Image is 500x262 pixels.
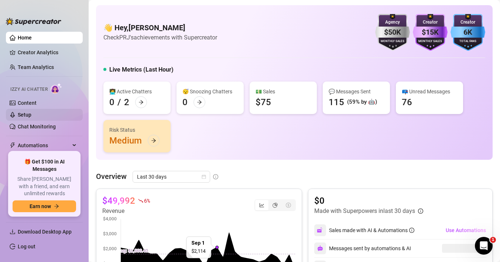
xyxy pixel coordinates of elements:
div: 👩‍💻 Active Chatters [109,87,165,96]
span: info-circle [418,208,423,214]
div: Sales made with AI & Automations [329,226,414,234]
img: purple-badge-B9DA21FR.svg [413,14,448,51]
span: 6 % [144,197,150,204]
span: download [10,229,16,235]
button: Earn nowarrow-right [13,200,76,212]
span: 🎁 Get $100 in AI Messages [13,158,76,173]
span: Izzy AI Chatter [10,86,48,93]
img: AI Chatter [51,83,62,94]
div: $50K [375,27,410,38]
a: Creator Analytics [18,46,77,58]
span: info-circle [409,228,414,233]
a: Content [18,100,37,106]
span: arrow-right [151,138,156,143]
img: blue-badge-DgoSNQY1.svg [451,14,485,51]
span: Last 30 days [137,171,206,182]
span: fall [138,198,143,203]
a: Log out [18,244,35,249]
button: Use Automations [445,224,486,236]
article: Made with Superpowers in last 30 days [314,207,415,216]
div: 6K [451,27,485,38]
span: arrow-right [54,204,59,209]
span: 1 [490,237,496,243]
span: Download Desktop App [18,229,72,235]
div: (59% by 🤖) [347,98,377,107]
span: Earn now [30,203,51,209]
article: Revenue [102,207,150,216]
span: arrow-right [138,100,144,105]
article: $0 [314,195,423,207]
span: Automations [18,139,70,151]
span: Use Automations [446,227,486,233]
span: thunderbolt [10,142,16,148]
div: Total Fans [451,39,485,44]
a: Chat Monitoring [18,124,56,130]
div: 📪 Unread Messages [402,87,457,96]
span: Share [PERSON_NAME] with a friend, and earn unlimited rewards [13,176,76,197]
img: logo-BBDzfeDw.svg [6,18,61,25]
span: pie-chart [273,203,278,208]
h5: Live Metrics (Last Hour) [109,65,174,74]
span: info-circle [213,174,218,179]
article: $49,992 [102,195,135,207]
div: 2 [124,96,129,108]
iframe: Intercom live chat [475,237,493,255]
div: Creator [413,19,448,26]
div: 0 [109,96,114,108]
div: Creator [451,19,485,26]
div: Agency [375,19,410,26]
div: 💵 Sales [256,87,311,96]
div: Messages sent by automations & AI [314,242,411,254]
div: 😴 Snoozing Chatters [182,87,238,96]
div: Risk Status [109,126,165,134]
div: $75 [256,96,271,108]
div: Monthly Sales [413,39,448,44]
span: calendar [202,175,206,179]
span: dollar-circle [286,203,291,208]
div: 💬 Messages Sent [329,87,384,96]
h4: 👋 Hey, [PERSON_NAME] [103,23,217,33]
div: 115 [329,96,344,108]
span: line-chart [259,203,264,208]
div: Monthly Sales [375,39,410,44]
article: Overview [96,171,127,182]
img: silver-badge-roxG0hHS.svg [375,14,410,51]
a: Setup [18,112,31,118]
a: Home [18,35,32,41]
a: Team Analytics [18,64,54,70]
img: svg%3e [317,245,323,251]
div: 76 [402,96,412,108]
article: Check PRJ's achievements with Supercreator [103,33,217,42]
img: svg%3e [317,227,323,234]
div: $15K [413,27,448,38]
div: segmented control [254,199,296,211]
div: 0 [182,96,188,108]
span: arrow-right [197,100,202,105]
